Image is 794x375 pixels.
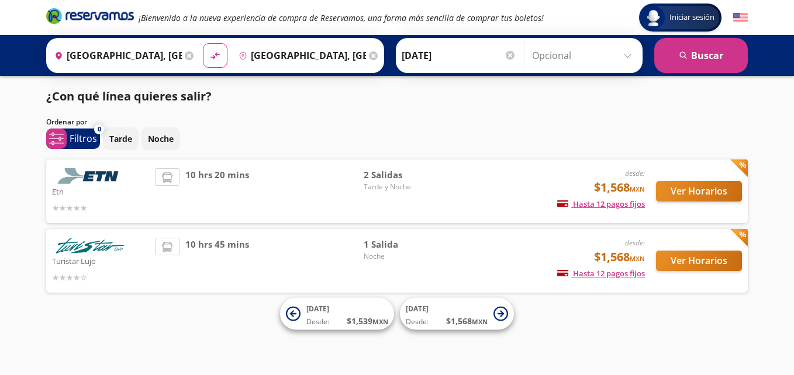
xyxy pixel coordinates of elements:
span: 10 hrs 45 mins [185,238,249,284]
span: 1 Salida [364,238,446,251]
em: desde: [625,168,645,178]
em: desde: [625,238,645,248]
button: [DATE]Desde:$1,568MXN [400,298,514,330]
span: Iniciar sesión [665,12,719,23]
p: ¿Con qué línea quieres salir? [46,88,212,105]
span: $1,568 [594,179,645,196]
button: Noche [141,127,180,150]
button: [DATE]Desde:$1,539MXN [280,298,394,330]
img: Turistar Lujo [52,238,128,254]
span: Noche [364,251,446,262]
i: Brand Logo [46,7,134,25]
small: MXN [630,185,645,193]
span: [DATE] [406,304,429,314]
input: Buscar Destino [234,41,366,70]
span: Hasta 12 pagos fijos [557,199,645,209]
input: Opcional [532,41,637,70]
span: Tarde y Noche [364,182,446,192]
span: $ 1,568 [446,315,488,327]
p: Filtros [70,131,97,145]
p: Etn [52,184,149,198]
p: Ordenar por [46,117,87,127]
button: Ver Horarios [656,251,742,271]
button: Tarde [103,127,139,150]
small: MXN [472,317,488,326]
button: 0Filtros [46,129,100,149]
p: Turistar Lujo [52,254,149,268]
button: English [733,11,748,25]
span: 2 Salidas [364,168,446,182]
span: [DATE] [306,304,329,314]
img: Etn [52,168,128,184]
span: Desde: [306,317,329,327]
button: Buscar [654,38,748,73]
span: $ 1,539 [347,315,388,327]
span: Hasta 12 pagos fijos [557,268,645,279]
span: Desde: [406,317,429,327]
span: $1,568 [594,248,645,266]
span: 0 [98,124,101,134]
p: Noche [148,133,174,145]
input: Buscar Origen [50,41,182,70]
span: 10 hrs 20 mins [185,168,249,214]
a: Brand Logo [46,7,134,28]
small: MXN [630,254,645,263]
small: MXN [372,317,388,326]
em: ¡Bienvenido a la nueva experiencia de compra de Reservamos, una forma más sencilla de comprar tus... [139,12,544,23]
p: Tarde [109,133,132,145]
button: Ver Horarios [656,181,742,202]
input: Elegir Fecha [402,41,516,70]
